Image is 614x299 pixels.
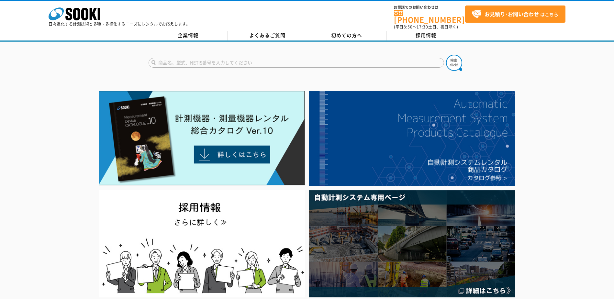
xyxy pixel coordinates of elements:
[331,32,362,39] span: 初めての方へ
[149,31,228,40] a: 企業情報
[309,91,515,186] img: 自動計測システムカタログ
[307,31,386,40] a: 初めての方へ
[99,190,305,297] img: SOOKI recruit
[472,9,558,19] span: はこちら
[417,24,428,30] span: 17:30
[394,6,465,9] span: お電話でのお問い合わせは
[99,91,305,185] img: Catalog Ver10
[485,10,539,18] strong: お見積り･お問い合わせ
[465,6,565,23] a: お見積り･お問い合わせはこちら
[228,31,307,40] a: よくあるご質問
[386,31,466,40] a: 採用情報
[404,24,413,30] span: 8:50
[49,22,190,26] p: 日々進化する計測技術と多種・多様化するニーズにレンタルでお応えします。
[149,58,444,68] input: 商品名、型式、NETIS番号を入力してください
[394,10,465,23] a: [PHONE_NUMBER]
[309,190,515,297] img: 自動計測システム専用ページ
[446,55,462,71] img: btn_search.png
[394,24,458,30] span: (平日 ～ 土日、祝日除く)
